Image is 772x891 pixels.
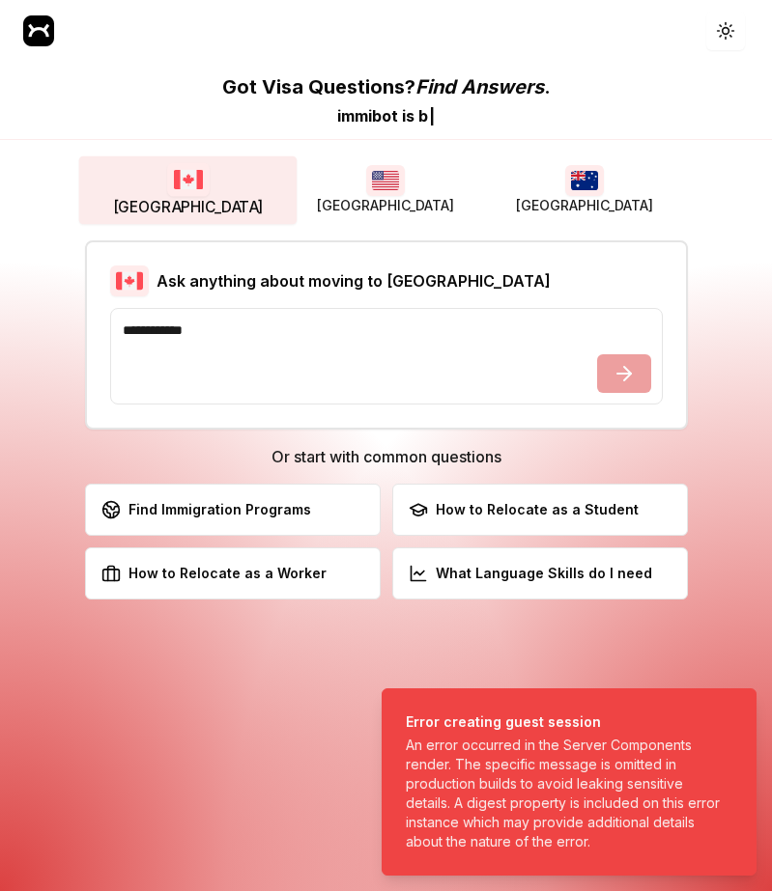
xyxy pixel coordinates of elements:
[222,73,551,100] p: Got Visa Questions? .
[85,547,381,599] button: How to Relocate as a Worker
[406,736,725,851] div: An error occurred in the Server Components render. The specific message is omitted in production ...
[429,106,435,125] span: |
[101,564,327,583] div: How to Relocate as a Worker
[110,265,149,296] img: Canada flag
[415,75,544,98] span: Find Answers
[157,269,551,292] h2: Ask anything about moving to [GEOGRAPHIC_DATA]
[406,712,725,732] div: Error creating guest session
[337,104,415,127] div: immibot is
[418,106,428,125] span: b
[409,564,652,583] div: What Language Skills do I need
[112,197,263,218] span: [GEOGRAPHIC_DATA]
[23,15,54,46] img: Imibot Logo
[392,484,688,536] button: How to Relocate as a Student
[85,484,381,536] button: Find Immigration Programs
[85,445,688,468] h3: Or start with common questions
[317,196,454,215] span: [GEOGRAPHIC_DATA]
[565,165,604,196] img: Australia flag
[516,196,653,215] span: [GEOGRAPHIC_DATA]
[166,162,209,196] img: Canada flag
[366,165,405,196] img: USA flag
[101,500,311,519] div: Find Immigration Programs
[392,547,688,599] button: What Language Skills do I need
[409,500,639,519] div: How to Relocate as a Student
